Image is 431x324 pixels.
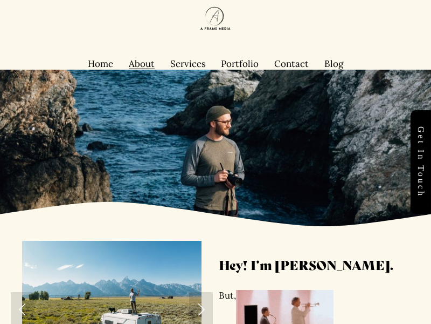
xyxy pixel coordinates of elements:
a: Contact [274,58,309,70]
a: Get in touch [411,110,431,214]
a: Services [170,58,206,70]
a: Blog [324,58,343,70]
h3: Hey! I’m [PERSON_NAME]. [219,256,421,273]
p: But, [219,291,421,301]
a: Home [88,58,113,70]
a: Portfolio [221,58,259,70]
a: About [129,58,155,70]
